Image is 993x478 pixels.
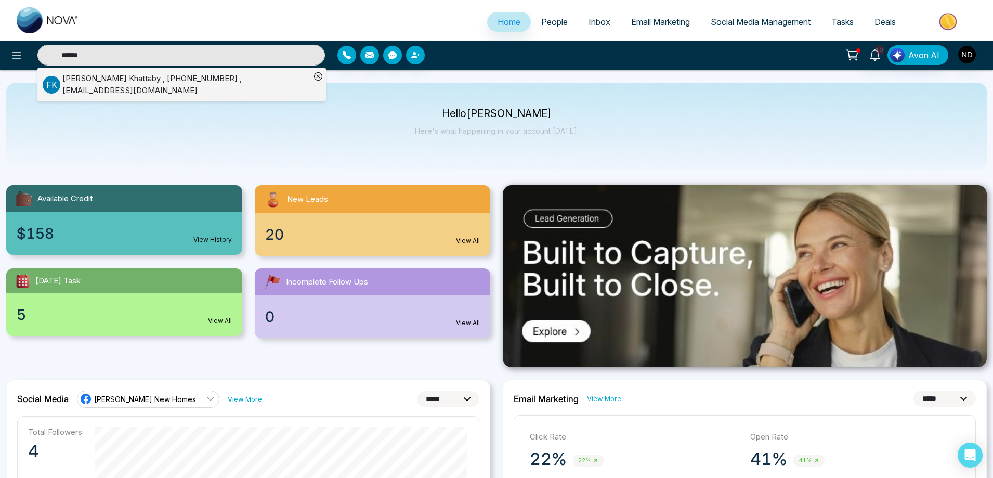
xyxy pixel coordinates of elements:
span: [PERSON_NAME] New Homes [94,394,196,404]
span: [DATE] Task [35,275,81,287]
span: 22% [573,455,604,467]
a: Social Media Management [700,12,821,32]
img: Market-place.gif [911,10,987,33]
span: Social Media Management [711,17,811,27]
h2: Email Marketing [514,394,579,404]
span: $158 [17,223,54,244]
span: Available Credit [37,193,93,205]
span: Tasks [831,17,854,27]
a: Tasks [821,12,864,32]
span: 41% [793,455,825,467]
div: [PERSON_NAME] Khattaby , [PHONE_NUMBER] , [EMAIL_ADDRESS][DOMAIN_NAME] [62,73,310,96]
a: Home [487,12,531,32]
span: 20 [265,224,284,246]
button: Avon AI [887,45,948,65]
span: New Leads [287,193,328,205]
span: 5 [17,304,26,326]
p: Here's what happening in your account [DATE]. [415,126,579,135]
a: 10+ [863,45,887,63]
p: Click Rate [530,431,740,443]
p: 4 [28,441,82,462]
span: Email Marketing [631,17,690,27]
span: People [541,17,568,27]
img: todayTask.svg [15,273,31,289]
img: User Avatar [958,46,976,63]
a: View All [456,236,480,246]
span: Avon AI [908,49,939,61]
span: 0 [265,306,275,328]
span: 10+ [875,45,884,55]
img: availableCredit.svg [15,189,33,208]
span: Inbox [589,17,610,27]
h2: Social Media [17,394,69,404]
img: newLeads.svg [263,189,283,209]
p: Open Rate [750,431,960,443]
a: View All [208,316,232,326]
img: Nova CRM Logo [17,7,79,33]
div: Open Intercom Messenger [958,443,983,468]
a: Email Marketing [621,12,700,32]
a: View All [456,318,480,328]
a: New Leads20View All [249,185,497,256]
a: Inbox [578,12,621,32]
a: People [531,12,578,32]
img: Lead Flow [890,48,905,62]
a: View More [587,394,621,404]
p: 41% [750,449,787,470]
a: View More [228,394,262,404]
span: Incomplete Follow Ups [286,276,368,288]
p: Total Followers [28,427,82,437]
p: Hello [PERSON_NAME] [415,109,579,118]
span: Deals [874,17,896,27]
a: Incomplete Follow Ups0View All [249,268,497,338]
a: Deals [864,12,906,32]
span: Home [498,17,520,27]
p: 22% [530,449,567,470]
a: View History [193,235,232,244]
img: followUps.svg [263,273,282,291]
img: . [503,185,987,367]
p: F K [43,76,60,94]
